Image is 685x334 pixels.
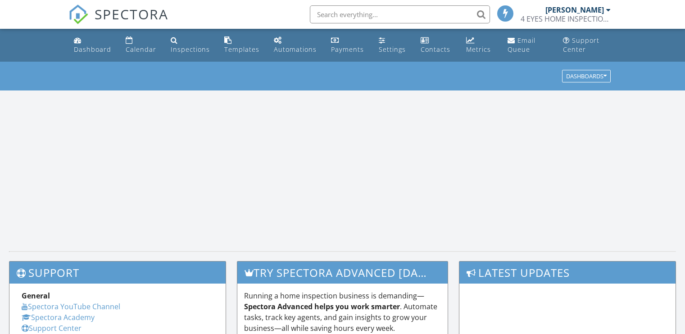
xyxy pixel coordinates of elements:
[459,262,676,284] h3: Latest Updates
[68,5,88,24] img: The Best Home Inspection Software - Spectora
[327,32,368,58] a: Payments
[508,36,535,54] div: Email Queue
[244,302,400,311] strong: Spectora Advanced helps you work smarter
[504,32,552,58] a: Email Queue
[310,5,490,23] input: Search everything...
[221,32,263,58] a: Templates
[22,312,95,322] a: Spectora Academy
[122,32,160,58] a: Calendar
[463,32,497,58] a: Metrics
[9,262,226,284] h3: Support
[171,45,210,54] div: Inspections
[566,73,607,80] div: Dashboards
[244,290,441,334] p: Running a home inspection business is demanding— . Automate tasks, track key agents, and gain ins...
[563,36,599,54] div: Support Center
[95,5,168,23] span: SPECTORA
[167,32,213,58] a: Inspections
[562,70,611,83] button: Dashboards
[74,45,111,54] div: Dashboard
[466,45,491,54] div: Metrics
[331,45,364,54] div: Payments
[375,32,410,58] a: Settings
[126,45,156,54] div: Calendar
[379,45,406,54] div: Settings
[274,45,317,54] div: Automations
[22,323,82,333] a: Support Center
[270,32,320,58] a: Automations (Basic)
[237,262,448,284] h3: Try spectora advanced [DATE]
[545,5,604,14] div: [PERSON_NAME]
[68,12,168,31] a: SPECTORA
[70,32,115,58] a: Dashboard
[417,32,455,58] a: Contacts
[22,302,120,311] a: Spectora YouTube Channel
[421,45,450,54] div: Contacts
[22,291,50,301] strong: General
[559,32,615,58] a: Support Center
[521,14,611,23] div: 4 EYES HOME INSPECTIONS LLC
[224,45,259,54] div: Templates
